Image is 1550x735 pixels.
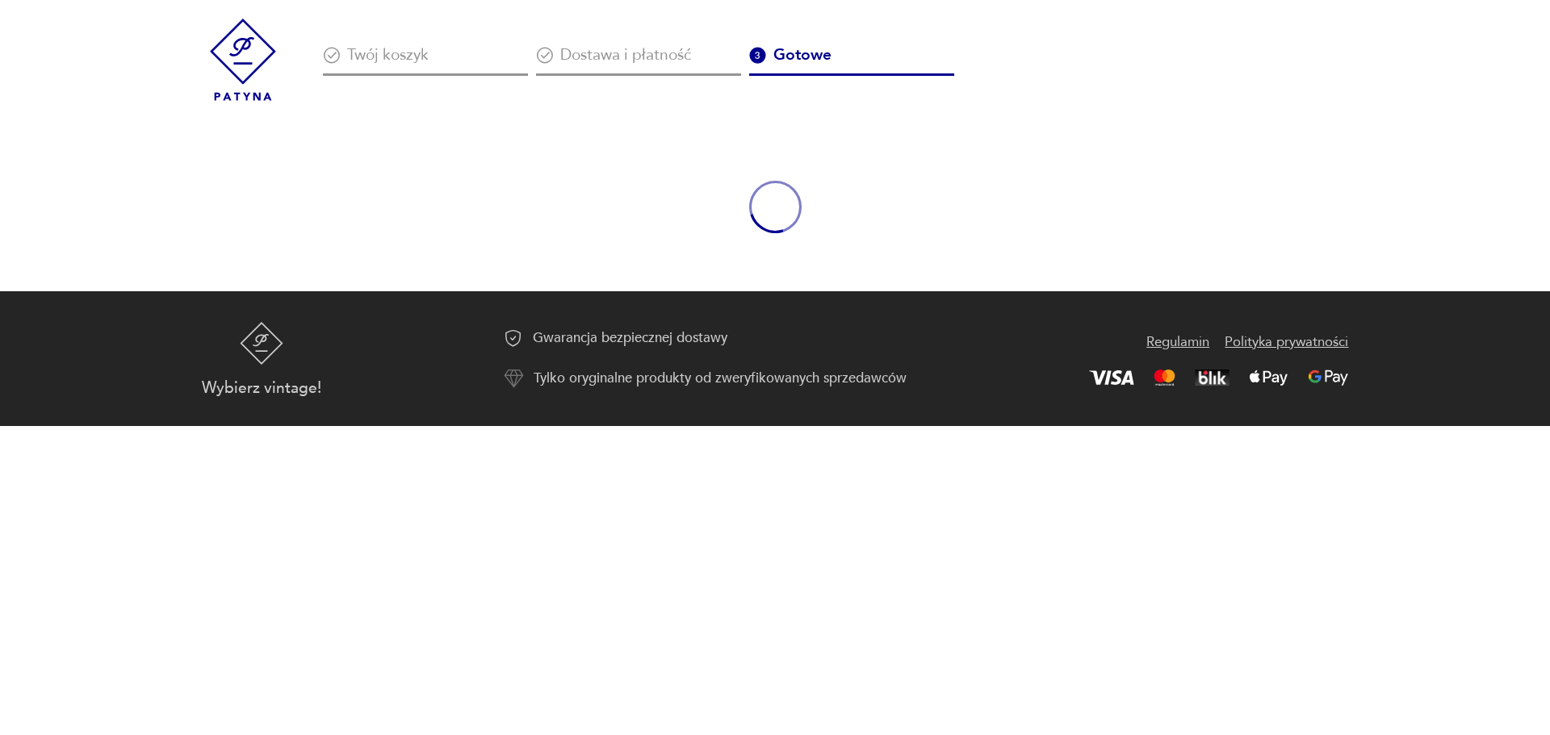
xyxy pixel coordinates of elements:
[240,322,283,365] img: Patyna - sklep z meblami i dekoracjami vintage
[323,47,340,64] img: Ikona
[1089,370,1134,385] img: Visa
[323,47,528,76] div: Twój koszyk
[1249,370,1288,386] img: Apple Pay
[749,47,954,76] div: Gotowe
[534,368,907,389] p: Tylko oryginalne produkty od zweryfikowanych sprzedawców
[1146,331,1209,354] a: Regulamin
[504,328,523,348] img: Ikona gwarancji
[1154,370,1175,386] img: Mastercard
[504,369,524,388] img: Ikona autentyczności
[1195,370,1230,386] img: BLIK
[1308,370,1348,386] img: Google Pay
[533,328,727,349] p: Gwarancja bezpiecznej dostawy
[202,382,321,395] p: Wybierz vintage!
[202,19,284,101] img: Patyna - sklep z meblami i dekoracjami vintage
[749,47,766,64] img: Ikona
[536,47,741,76] div: Dostawa i płatność
[536,47,553,64] img: Ikona
[1225,331,1348,354] a: Polityka prywatności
